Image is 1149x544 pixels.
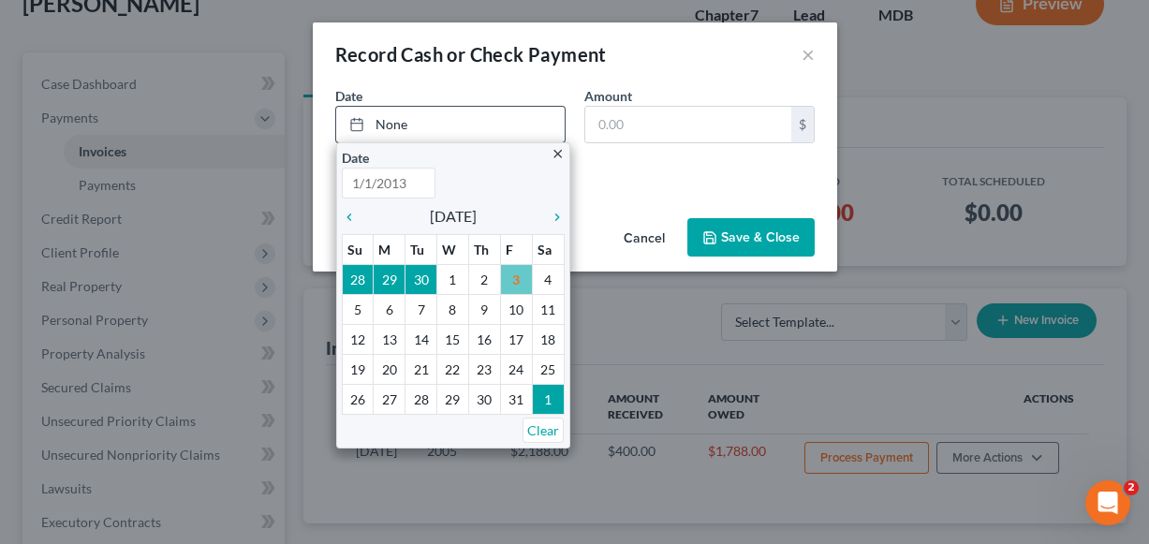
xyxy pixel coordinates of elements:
th: Tu [405,234,437,264]
td: 26 [342,384,374,414]
td: 12 [342,324,374,354]
div: $ [791,107,814,142]
td: 11 [532,294,564,324]
td: 29 [437,384,469,414]
td: 4 [532,264,564,294]
a: chevron_left [342,205,366,228]
td: 1 [437,264,469,294]
span: [DATE] [430,205,477,228]
button: × [802,43,815,66]
td: 16 [468,324,500,354]
td: 28 [342,264,374,294]
span: 2 [1124,480,1139,495]
label: Date [342,148,369,168]
th: W [437,234,469,264]
th: Su [342,234,374,264]
td: 2 [468,264,500,294]
td: 30 [405,264,437,294]
a: Clear [523,418,564,443]
button: Save & Close [687,218,815,257]
a: None [336,107,565,142]
th: Th [468,234,500,264]
td: 17 [500,324,532,354]
th: F [500,234,532,264]
td: 31 [500,384,532,414]
td: 18 [532,324,564,354]
td: 6 [374,294,405,324]
button: Cancel [609,220,680,257]
td: 19 [342,354,374,384]
td: 30 [468,384,500,414]
input: 0.00 [585,107,791,142]
th: Sa [532,234,564,264]
a: chevron_right [540,205,565,228]
td: 7 [405,294,437,324]
td: 29 [374,264,405,294]
td: 24 [500,354,532,384]
td: 25 [532,354,564,384]
td: 8 [437,294,469,324]
td: 27 [374,384,405,414]
td: 21 [405,354,437,384]
iframe: Intercom live chat [1085,480,1130,525]
td: 10 [500,294,532,324]
td: 20 [374,354,405,384]
td: 15 [437,324,469,354]
label: Amount [584,86,632,106]
td: 28 [405,384,437,414]
th: M [374,234,405,264]
td: 9 [468,294,500,324]
input: 1/1/2013 [342,168,435,198]
td: 13 [374,324,405,354]
td: 14 [405,324,437,354]
i: chevron_right [540,210,565,225]
i: chevron_left [342,210,366,225]
td: 1 [532,384,564,414]
td: 22 [437,354,469,384]
div: Record Cash or Check Payment [335,41,607,67]
a: close [551,142,565,164]
td: 5 [342,294,374,324]
i: close [551,147,565,161]
label: Date [335,86,362,106]
td: 23 [468,354,500,384]
td: 3 [500,264,532,294]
